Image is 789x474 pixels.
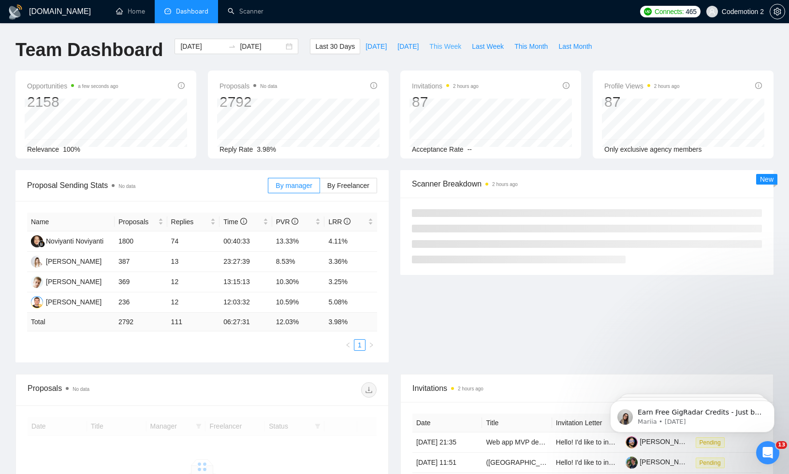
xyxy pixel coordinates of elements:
[115,292,167,313] td: 236
[412,414,482,432] th: Date
[27,80,118,92] span: Opportunities
[46,256,102,267] div: [PERSON_NAME]
[31,276,43,288] img: DB
[412,453,482,473] td: [DATE] 11:51
[604,93,680,111] div: 87
[257,145,276,153] span: 3.98%
[228,7,263,15] a: searchScanner
[27,145,59,153] span: Relevance
[553,39,597,54] button: Last Month
[482,414,552,432] th: Title
[468,145,472,153] span: --
[272,313,325,331] td: 12.03 %
[292,218,298,225] span: info-circle
[354,340,365,350] a: 1
[63,145,80,153] span: 100%
[756,441,779,464] iframe: Intercom live chat
[696,459,729,466] a: Pending
[412,145,464,153] span: Acceptance Rate
[46,297,102,307] div: [PERSON_NAME]
[315,41,355,52] span: Last 30 Days
[472,41,504,52] span: Last Week
[118,216,156,227] span: Proposals
[219,93,277,111] div: 2792
[219,145,253,153] span: Reply Rate
[78,84,118,89] time: a few seconds ago
[27,179,268,191] span: Proposal Sending Stats
[272,252,325,272] td: 8.53%
[755,82,762,89] span: info-circle
[626,457,638,469] img: c1ERAeYuo0UrOymPwH9bKn6wPr6Pefh6G7jNC3EWBVIbDzN7hqVIr8YGpM0POpi3HN
[324,292,377,313] td: 5.08%
[776,441,787,449] span: 13
[686,6,696,17] span: 465
[626,458,695,466] a: [PERSON_NAME]
[219,252,272,272] td: 23:27:39
[46,236,103,246] div: Noviyanti Noviyanti
[558,41,592,52] span: Last Month
[365,339,377,351] button: right
[31,298,102,305] a: SK[PERSON_NAME]
[324,252,377,272] td: 3.36%
[324,231,377,252] td: 4.11%
[654,84,680,89] time: 2 hours ago
[223,218,247,226] span: Time
[272,292,325,313] td: 10.59%
[31,296,43,308] img: SK
[164,8,171,14] span: dashboard
[118,184,135,189] span: No data
[412,382,761,394] span: Invitations
[73,387,89,392] span: No data
[167,252,220,272] td: 13
[770,8,785,15] span: setting
[482,432,552,453] td: Web app MVP development
[31,235,43,247] img: NN
[272,272,325,292] td: 10.30%
[412,80,479,92] span: Invitations
[15,39,163,61] h1: Team Dashboard
[115,213,167,231] th: Proposals
[276,182,312,189] span: By manager
[167,213,220,231] th: Replies
[116,7,145,15] a: homeHome
[467,39,509,54] button: Last Week
[709,8,716,15] span: user
[655,6,684,17] span: Connects:
[482,453,552,473] td: (Wrocław | Poznań) BMW Motorcycle Owner Needed – Service Visit
[219,292,272,313] td: 12:03:32
[486,459,782,466] a: ([GEOGRAPHIC_DATA] | [GEOGRAPHIC_DATA]) BMW Motorcycle Owner Needed – Service Visit
[115,272,167,292] td: 369
[760,175,774,183] span: New
[27,93,118,111] div: 2158
[604,80,680,92] span: Profile Views
[115,313,167,331] td: 2792
[486,438,570,446] a: Web app MVP development
[46,276,102,287] div: [PERSON_NAME]
[365,339,377,351] li: Next Page
[240,218,247,225] span: info-circle
[180,41,224,52] input: Start date
[228,43,236,50] span: swap-right
[260,84,277,89] span: No data
[219,231,272,252] td: 00:40:33
[276,218,299,226] span: PVR
[552,414,622,432] th: Invitation Letter
[696,458,725,468] span: Pending
[596,380,789,448] iframe: Intercom notifications message
[178,82,185,89] span: info-circle
[563,82,570,89] span: info-circle
[31,257,102,265] a: DK[PERSON_NAME]
[272,231,325,252] td: 13.33%
[644,8,652,15] img: upwork-logo.png
[8,4,23,20] img: logo
[453,84,479,89] time: 2 hours ago
[354,339,365,351] li: 1
[770,8,785,15] a: setting
[167,272,220,292] td: 12
[368,342,374,348] span: right
[360,39,392,54] button: [DATE]
[228,43,236,50] span: to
